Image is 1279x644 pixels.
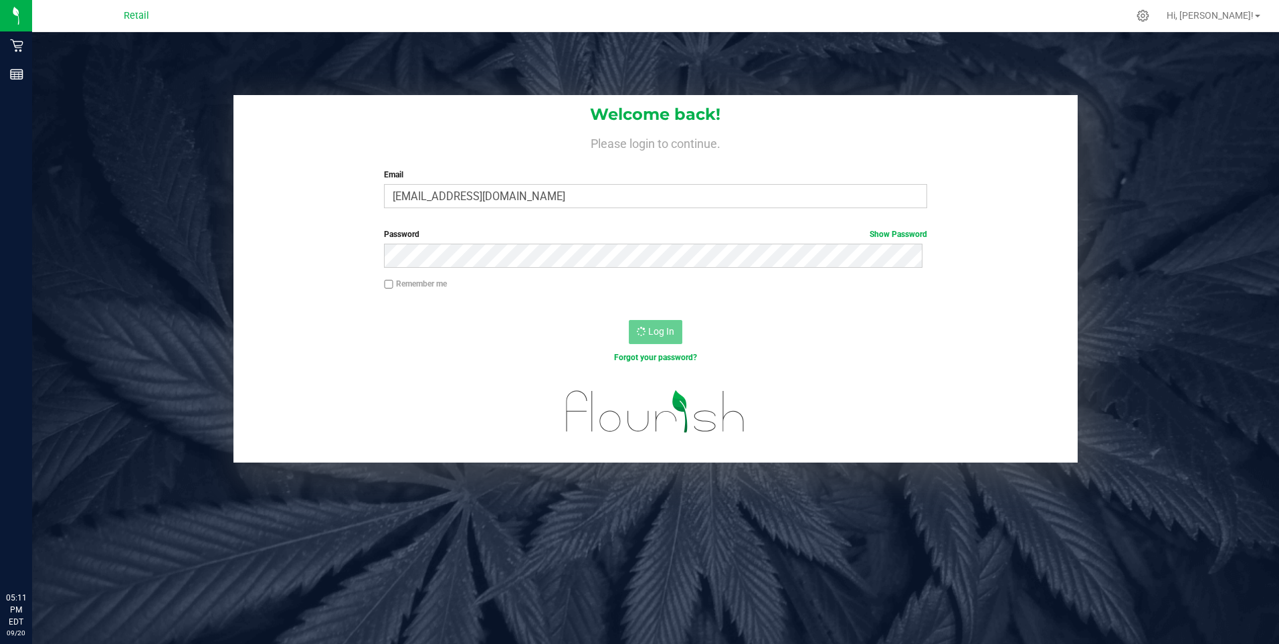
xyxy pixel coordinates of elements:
a: Show Password [870,230,927,239]
p: 05:11 PM EDT [6,592,26,628]
p: 09/20 [6,628,26,638]
span: Retail [124,10,149,21]
input: Remember me [384,280,393,289]
a: Forgot your password? [614,353,697,362]
label: Email [384,169,927,181]
inline-svg: Reports [10,68,23,81]
span: Log In [648,326,674,337]
button: Log In [629,320,682,344]
inline-svg: Retail [10,39,23,52]
h4: Please login to continue. [233,134,1078,150]
span: Hi, [PERSON_NAME]! [1167,10,1254,21]
h1: Welcome back! [233,106,1078,123]
div: Manage settings [1135,9,1151,22]
span: Password [384,230,419,239]
img: flourish_logo.svg [550,378,761,446]
label: Remember me [384,278,447,290]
